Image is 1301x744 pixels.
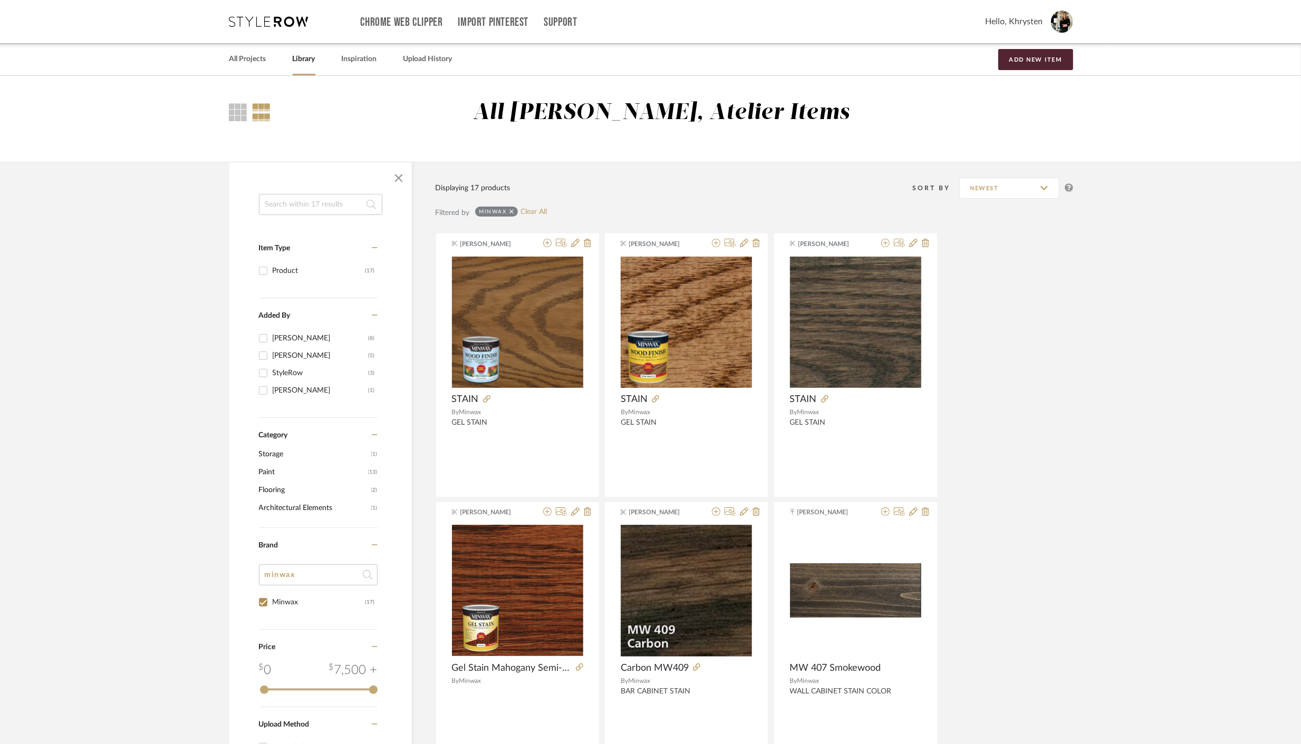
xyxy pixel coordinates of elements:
a: Library [293,52,315,66]
span: Storage [259,445,369,463]
span: Flooring [259,481,369,499]
div: GEL STAIN [790,418,921,436]
img: Carbon MW409 [621,525,752,657]
img: MW 407 Smokewood [790,563,921,618]
div: 0 [452,256,583,388]
span: STAIN [621,394,648,405]
div: WALL CABINET STAIN COLOR [790,687,921,705]
a: Upload History [403,52,452,66]
div: StyleRow [273,365,369,381]
span: By [621,678,628,684]
div: [PERSON_NAME] [273,382,369,399]
span: Carbon MW409 [621,662,689,674]
span: STAIN [452,394,479,405]
span: Category [259,431,288,440]
span: Price [259,643,276,651]
div: Product [273,262,365,279]
span: By [452,409,459,415]
span: [PERSON_NAME] [797,507,864,517]
div: (17) [365,262,375,279]
span: By [790,678,797,684]
input: Search Brands [259,564,378,585]
a: All Projects [229,52,266,66]
img: STAIN [452,257,583,388]
div: (17) [365,594,375,611]
a: Support [544,18,577,27]
div: [PERSON_NAME] [273,330,369,347]
div: (3) [369,365,375,381]
span: Brand [259,542,278,549]
div: Minwax [273,594,365,611]
span: Paint [259,463,365,481]
span: Hello, Khrysten [986,15,1043,28]
img: Gel Stain Mahogany Semi-transparent Interior Stain ( 1-quart ) [452,525,583,656]
span: [PERSON_NAME] [798,239,864,249]
div: (5) [369,347,375,364]
span: [PERSON_NAME] [460,507,526,517]
div: 0 [621,256,752,388]
span: Upload Method [259,721,310,728]
a: Import Pinterest [458,18,528,27]
div: All [PERSON_NAME], Atelier Items [473,100,850,126]
span: Minwax [459,678,481,684]
span: Item Type [259,244,291,252]
div: (1) [369,382,375,399]
div: Minwax [479,208,507,215]
span: [PERSON_NAME] [460,239,526,249]
span: By [621,409,628,415]
a: Chrome Web Clipper [361,18,443,27]
div: 0 [259,661,272,680]
span: By [790,409,797,415]
div: GEL STAIN [452,418,583,436]
span: Minwax [797,678,820,684]
div: Sort By [913,183,959,193]
span: (1) [371,500,378,516]
input: Search within 17 results [259,194,382,215]
span: [PERSON_NAME] [629,507,696,517]
span: Minwax [628,678,650,684]
button: Close [388,168,409,189]
span: (1) [371,446,378,463]
span: [PERSON_NAME] [629,239,696,249]
a: Inspiration [342,52,377,66]
div: Displaying 17 products [436,182,510,194]
img: STAIN [621,257,752,388]
div: [PERSON_NAME] [273,347,369,364]
div: 7,500 + [329,661,378,680]
div: (8) [369,330,375,347]
span: Added By [259,312,291,319]
button: Add New Item [998,49,1073,70]
span: MW 407 Smokewood [790,662,881,674]
span: Architectural Elements [259,499,369,517]
span: Minwax [797,409,820,415]
a: Clear All [521,208,547,217]
div: GEL STAIN [621,418,752,436]
img: STAIN [790,257,921,388]
span: Minwax [628,409,650,415]
span: By [452,678,459,684]
img: avatar [1051,11,1073,33]
span: (13) [368,464,378,481]
span: Gel Stain Mahogany Semi-transparent Interior Stain ( 1-quart ) [452,662,572,674]
div: 0 [790,256,921,388]
span: (2) [371,482,378,498]
div: Filtered by [436,207,470,219]
div: BAR CABINET STAIN [621,687,752,705]
span: STAIN [790,394,817,405]
span: Minwax [459,409,481,415]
